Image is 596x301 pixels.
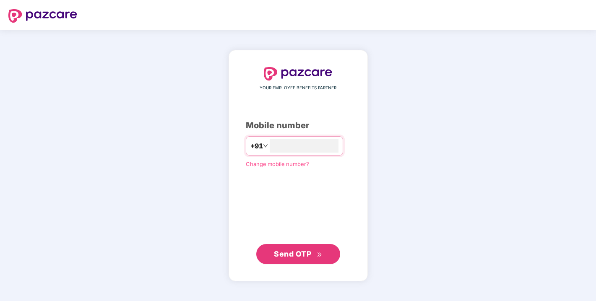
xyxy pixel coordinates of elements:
[8,9,77,23] img: logo
[317,252,322,257] span: double-right
[256,244,340,264] button: Send OTPdouble-right
[274,249,311,258] span: Send OTP
[250,141,263,151] span: +91
[260,85,336,91] span: YOUR EMPLOYEE BENEFITS PARTNER
[264,67,333,80] img: logo
[263,143,268,148] span: down
[246,119,351,132] div: Mobile number
[246,161,309,167] a: Change mobile number?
